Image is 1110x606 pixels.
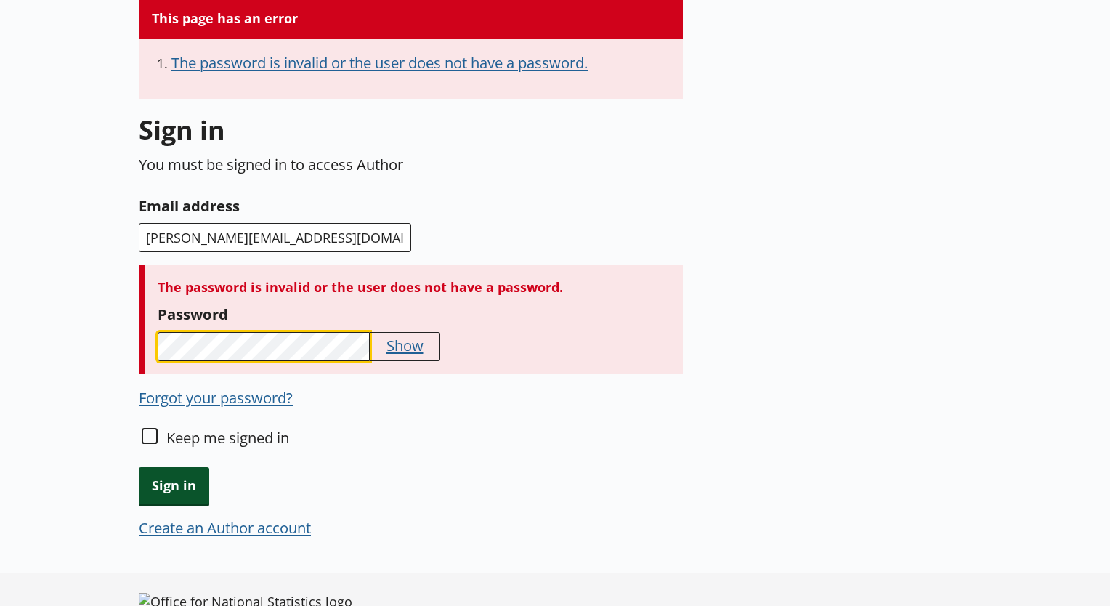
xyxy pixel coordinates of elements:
div: The password is invalid or the user does not have a password. [158,278,670,296]
button: Show [386,335,424,355]
button: Forgot your password? [139,387,293,408]
label: Email address [139,194,683,217]
button: Sign in [139,467,209,504]
h1: Sign in [139,112,683,148]
p: You must be signed in to access Author [139,154,683,174]
button: The password is invalid or the user does not have a password. [171,52,588,73]
button: Create an Author account [139,517,311,538]
label: Keep me signed in [166,427,289,448]
label: Password [158,302,670,326]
